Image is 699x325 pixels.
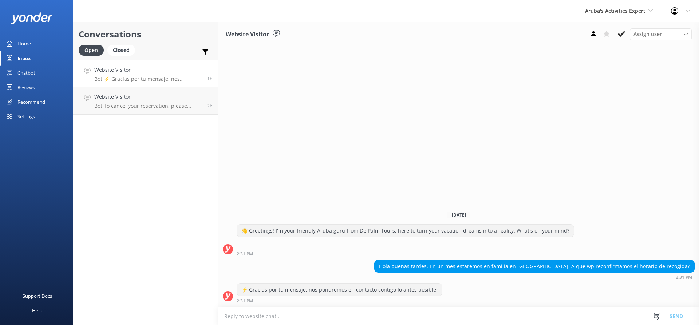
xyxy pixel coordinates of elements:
[73,87,218,115] a: Website VisitorBot:To cancel your reservation, please contact our customer service team at [PHONE...
[237,299,253,303] strong: 2:31 PM
[94,66,202,74] h4: Website Visitor
[237,298,442,303] div: Aug 27 2025 02:31pm (UTC -04:00) America/Caracas
[17,80,35,95] div: Reviews
[374,274,695,280] div: Aug 27 2025 02:31pm (UTC -04:00) America/Caracas
[23,289,52,303] div: Support Docs
[17,36,31,51] div: Home
[17,51,31,66] div: Inbox
[79,45,104,56] div: Open
[237,284,442,296] div: ⚡ Gracias por tu mensaje, nos pondremos en contacto contigo lo antes posible.
[17,66,35,80] div: Chatbot
[107,45,135,56] div: Closed
[11,12,53,24] img: yonder-white-logo.png
[17,109,35,124] div: Settings
[207,75,213,82] span: Aug 27 2025 02:31pm (UTC -04:00) America/Caracas
[94,103,202,109] p: Bot: To cancel your reservation, please contact our customer service team at [PHONE_NUMBER] or em...
[633,30,662,38] span: Assign user
[32,303,42,318] div: Help
[73,60,218,87] a: Website VisitorBot:⚡ Gracias por tu mensaje, nos pondremos en contacto contigo lo antes posible.1h
[237,252,253,256] strong: 2:31 PM
[207,103,213,109] span: Aug 27 2025 01:05pm (UTC -04:00) America/Caracas
[237,251,574,256] div: Aug 27 2025 02:31pm (UTC -04:00) America/Caracas
[79,46,107,54] a: Open
[226,30,269,39] h3: Website Visitor
[94,76,202,82] p: Bot: ⚡ Gracias por tu mensaje, nos pondremos en contacto contigo lo antes posible.
[107,46,139,54] a: Closed
[585,7,645,14] span: Aruba's Activities Expert
[17,95,45,109] div: Recommend
[630,28,692,40] div: Assign User
[237,225,574,237] div: 👋 Greetings! I'm your friendly Aruba guru from De Palm Tours, here to turn your vacation dreams i...
[94,93,202,101] h4: Website Visitor
[375,260,694,273] div: Hola buenas tardes. En un mes estaremos en familia en [GEOGRAPHIC_DATA]. A que wp reconfirmamos e...
[447,212,470,218] span: [DATE]
[79,27,213,41] h2: Conversations
[676,275,692,280] strong: 2:31 PM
